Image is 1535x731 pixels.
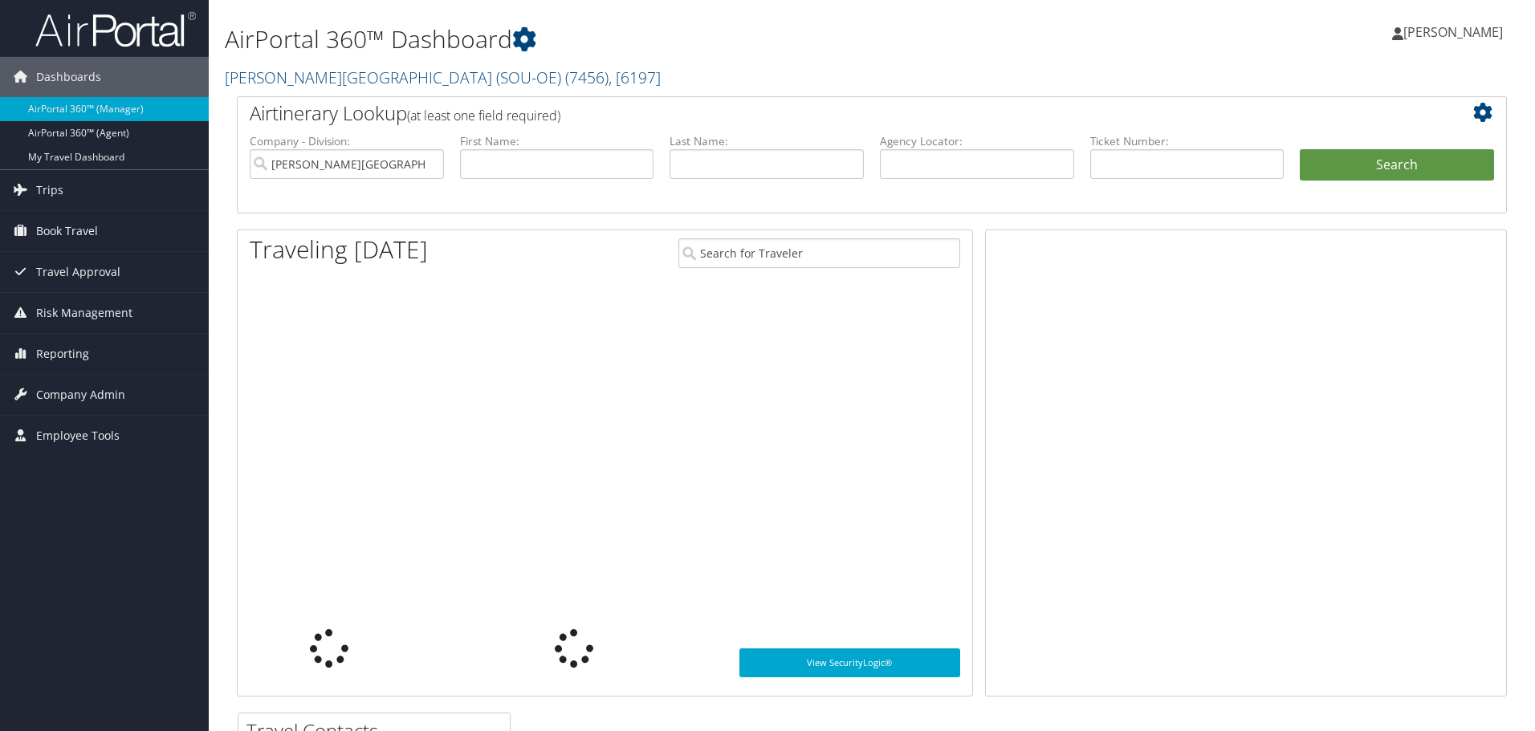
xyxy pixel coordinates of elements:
span: Risk Management [36,293,132,333]
span: [PERSON_NAME] [1403,23,1503,41]
input: Search for Traveler [678,238,960,268]
label: First Name: [460,133,654,149]
a: [PERSON_NAME] [1392,8,1519,56]
span: ( 7456 ) [565,67,609,88]
button: Search [1300,149,1494,181]
label: Agency Locator: [880,133,1074,149]
h1: Traveling [DATE] [250,233,428,266]
h2: Airtinerary Lookup [250,99,1388,127]
span: Dashboards [36,57,101,97]
span: , [ 6197 ] [609,67,661,88]
span: (at least one field required) [407,107,560,124]
span: Travel Approval [36,252,120,292]
span: Book Travel [36,211,98,251]
label: Company - Division: [250,133,444,149]
img: airportal-logo.png [35,10,196,48]
h1: AirPortal 360™ Dashboard [225,22,1088,56]
span: Trips [36,170,63,210]
label: Ticket Number: [1090,133,1285,149]
label: Last Name: [670,133,864,149]
a: View SecurityLogic® [739,648,960,677]
a: [PERSON_NAME][GEOGRAPHIC_DATA] (SOU-OE) [225,67,661,88]
span: Reporting [36,334,89,374]
span: Company Admin [36,375,125,415]
span: Employee Tools [36,416,120,456]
